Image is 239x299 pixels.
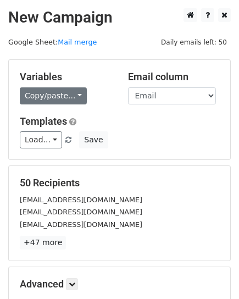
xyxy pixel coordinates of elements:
small: [EMAIL_ADDRESS][DOMAIN_NAME] [20,196,142,204]
small: [EMAIL_ADDRESS][DOMAIN_NAME] [20,220,142,229]
h5: Email column [128,71,220,83]
a: Templates [20,115,67,127]
a: Daily emails left: 50 [157,38,231,46]
button: Save [79,131,108,148]
h5: 50 Recipients [20,177,219,189]
a: +47 more [20,236,66,250]
h5: Variables [20,71,112,83]
small: [EMAIL_ADDRESS][DOMAIN_NAME] [20,208,142,216]
h5: Advanced [20,278,219,290]
a: Load... [20,131,62,148]
a: Copy/paste... [20,87,87,104]
h2: New Campaign [8,8,231,27]
small: Google Sheet: [8,38,97,46]
a: Mail merge [58,38,97,46]
span: Daily emails left: 50 [157,36,231,48]
iframe: Chat Widget [184,246,239,299]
